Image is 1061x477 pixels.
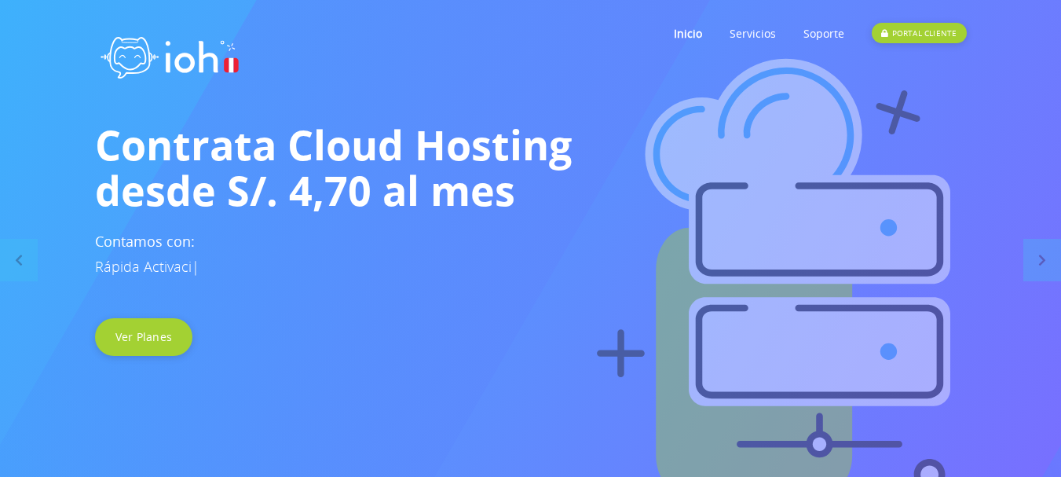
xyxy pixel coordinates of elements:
span: Rápida Activaci [95,257,192,276]
span: | [192,257,199,276]
img: logo ioh [95,20,244,90]
a: Inicio [674,2,702,64]
h1: Contrata Cloud Hosting desde S/. 4,70 al mes [95,122,967,213]
a: Ver Planes [95,318,193,356]
a: Servicios [730,2,776,64]
a: PORTAL CLIENTE [872,2,966,64]
h3: Contamos con: [95,229,967,279]
div: PORTAL CLIENTE [872,23,966,43]
a: Soporte [803,2,844,64]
